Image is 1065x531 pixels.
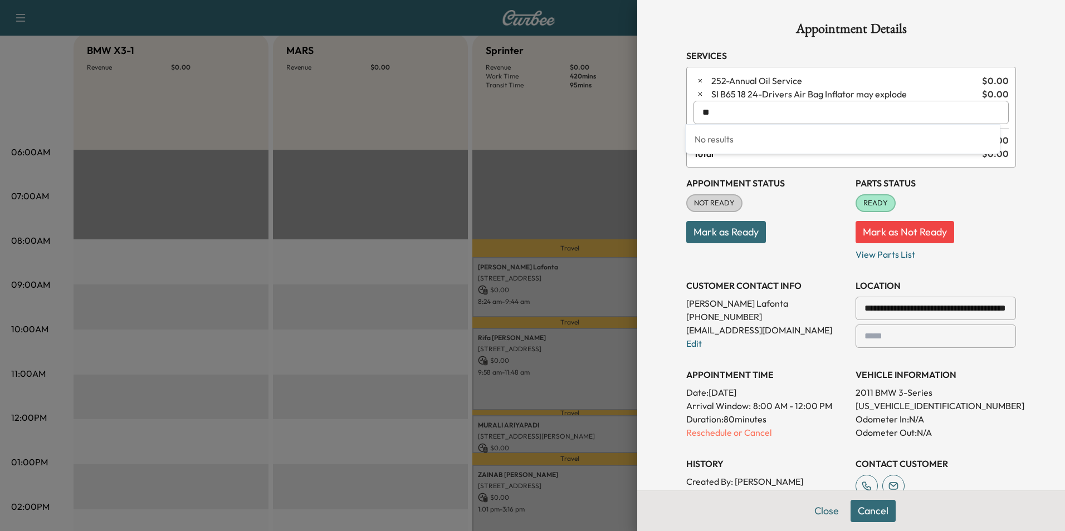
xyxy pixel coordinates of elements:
h1: Appointment Details [686,22,1016,40]
p: Odometer In: N/A [856,412,1016,426]
p: Date: [DATE] [686,386,847,399]
span: $ 0.00 [982,74,1009,87]
button: Mark as Not Ready [856,221,954,243]
p: [US_VEHICLE_IDENTIFICATION_NUMBER] [856,399,1016,412]
span: $ 0.00 [982,87,1009,101]
p: [EMAIL_ADDRESS][DOMAIN_NAME] [686,323,847,337]
p: Odometer Out: N/A [856,426,1016,439]
span: NOT READY [687,198,741,209]
h3: APPOINTMENT TIME [686,368,847,381]
span: Drivers Air Bag Inflator may explode [711,87,978,101]
h3: LOCATION [856,279,1016,292]
p: Duration: 80 minutes [686,412,847,426]
button: Close [807,500,846,522]
p: 2011 BMW 3-Series [856,386,1016,399]
p: [PERSON_NAME] Lafonta [686,297,847,310]
span: Annual Oil Service [711,74,978,87]
h3: CUSTOMER CONTACT INFO [686,279,847,292]
span: 8:00 AM - 12:00 PM [753,399,832,412]
button: Mark as Ready [686,221,766,243]
a: Edit [686,338,702,349]
p: View Parts List [856,243,1016,261]
p: [PHONE_NUMBER] [686,310,847,323]
h3: Appointment Status [686,176,847,190]
p: Reschedule or Cancel [686,426,847,439]
div: No results [686,125,1000,154]
h3: Services [686,49,1016,62]
span: READY [857,198,895,209]
h3: Parts Status [856,176,1016,190]
p: Arrival Window: [686,399,847,412]
button: Cancel [851,500,896,522]
h3: VEHICLE INFORMATION [856,368,1016,381]
h3: CONTACT CUSTOMER [856,457,1016,470]
p: Created By : [PERSON_NAME] [686,475,847,488]
p: Created At : [DATE] 10:52:44 AM [686,488,847,501]
h3: History [686,457,847,470]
